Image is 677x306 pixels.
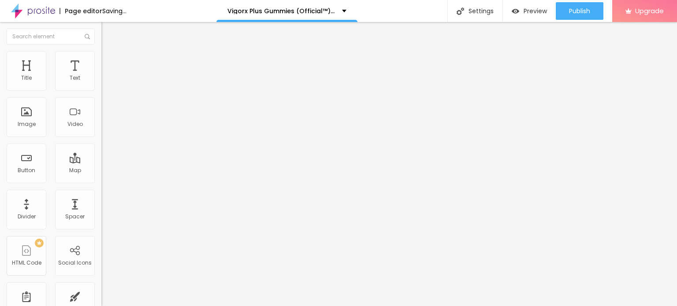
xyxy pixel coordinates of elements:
input: Search element [7,29,95,44]
div: Saving... [102,8,126,14]
div: Page editor [60,8,102,14]
div: Video [67,121,83,127]
iframe: Editor [101,22,677,306]
img: Icone [457,7,464,15]
p: Vigorx Plus Gummies (Official™) - Is It Worth the Hype? [227,8,335,14]
div: Divider [18,214,36,220]
span: Publish [569,7,590,15]
img: view-1.svg [512,7,519,15]
span: Upgrade [635,7,664,15]
span: Preview [524,7,547,15]
div: Text [70,75,80,81]
div: Title [21,75,32,81]
img: Icone [85,34,90,39]
button: Preview [503,2,556,20]
button: Publish [556,2,603,20]
div: Social Icons [58,260,92,266]
div: Button [18,167,35,173]
div: Map [69,167,81,173]
div: Spacer [65,214,85,220]
div: Image [18,121,36,127]
div: HTML Code [12,260,41,266]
